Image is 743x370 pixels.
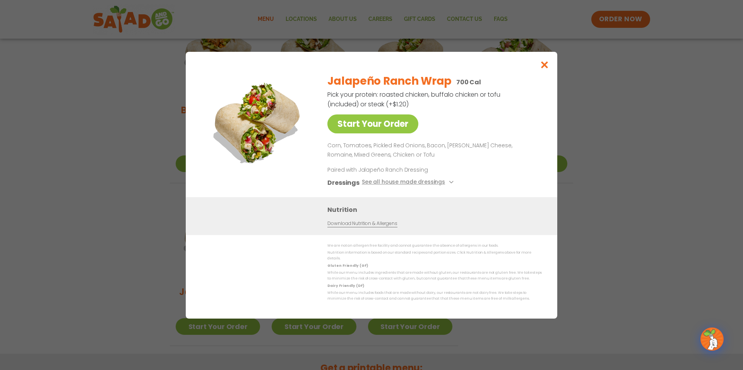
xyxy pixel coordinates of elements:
[327,205,546,214] h3: Nutrition
[327,73,452,89] h2: Jalapeño Ranch Wrap
[327,220,397,227] a: Download Nutrition & Allergens
[362,177,456,187] button: See all house made dressings
[701,328,723,350] img: wpChatIcon
[203,67,312,176] img: Featured product photo for Jalapeño Ranch Wrap
[327,250,542,262] p: Nutrition information is based on our standard recipes and portion sizes. Click Nutrition & Aller...
[456,77,481,87] p: 700 Cal
[327,283,364,288] strong: Dairy Friendly (DF)
[327,177,360,187] h3: Dressings
[327,263,368,268] strong: Gluten Friendly (GF)
[327,141,539,160] p: Corn, Tomatoes, Pickled Red Onions, Bacon, [PERSON_NAME] Cheese, Romaine, Mixed Greens, Chicken o...
[327,114,418,133] a: Start Your Order
[327,165,471,174] p: Paired with Jalapeño Ranch Dressing
[532,52,557,78] button: Close modal
[327,90,502,109] p: Pick your protein: roasted chicken, buffalo chicken or tofu (included) or steak (+$1.20)
[327,290,542,302] p: While our menu includes foods that are made without dairy, our restaurants are not dairy free. We...
[327,243,542,249] p: We are not an allergen free facility and cannot guarantee the absence of allergens in our foods.
[327,270,542,282] p: While our menu includes ingredients that are made without gluten, our restaurants are not gluten ...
